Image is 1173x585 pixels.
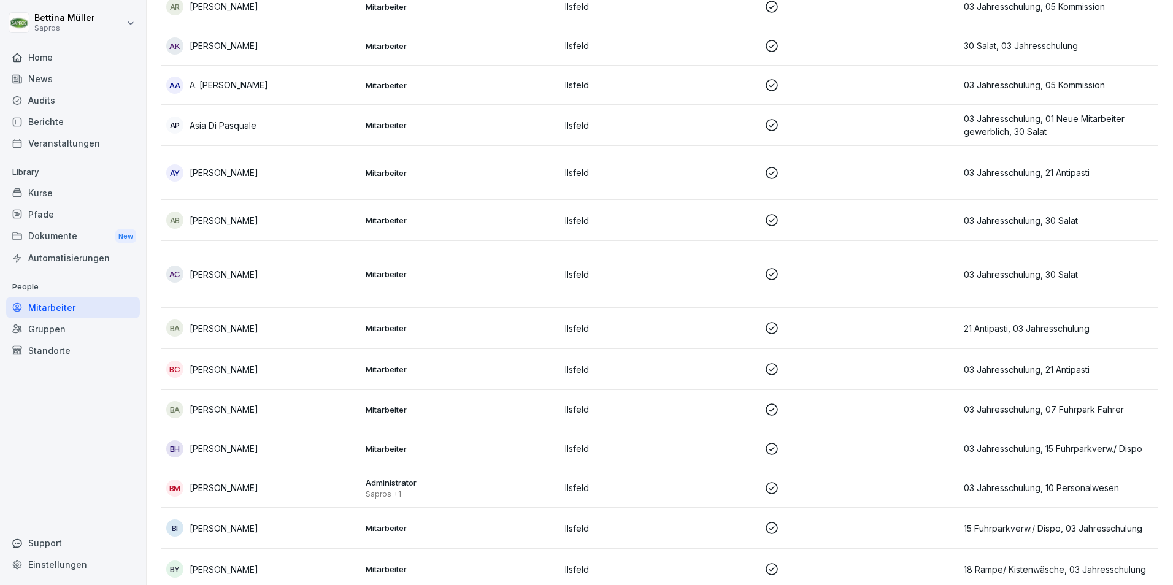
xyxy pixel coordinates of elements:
[6,532,140,554] div: Support
[565,403,755,416] p: Ilsfeld
[190,563,258,576] p: [PERSON_NAME]
[166,266,183,283] div: AC
[190,403,258,416] p: [PERSON_NAME]
[166,401,183,418] div: BA
[366,404,555,415] p: Mitarbeiter
[565,119,755,132] p: Ilsfeld
[366,477,555,488] p: Administrator
[6,132,140,154] a: Veranstaltungen
[190,39,258,52] p: [PERSON_NAME]
[166,117,183,134] div: AP
[6,318,140,340] a: Gruppen
[964,442,1153,455] p: 03 Jahresschulung, 15 Fuhrparkverw./ Dispo
[964,522,1153,535] p: 15 Fuhrparkverw./ Dispo, 03 Jahresschulung
[166,560,183,578] div: BY
[166,480,183,497] div: BM
[964,363,1153,376] p: 03 Jahresschulung, 21 Antipasti
[166,212,183,229] div: AB
[6,340,140,361] a: Standorte
[366,1,555,12] p: Mitarbeiter
[6,90,140,111] a: Audits
[190,166,258,179] p: [PERSON_NAME]
[34,24,94,32] p: Sapros
[190,522,258,535] p: [PERSON_NAME]
[964,39,1153,52] p: 30 Salat, 03 Jahresschulung
[565,363,755,376] p: Ilsfeld
[964,78,1153,91] p: 03 Jahresschulung, 05 Kommission
[964,403,1153,416] p: 03 Jahresschulung, 07 Fuhrpark Fahrer
[6,297,140,318] a: Mitarbeiter
[6,47,140,68] a: Home
[190,119,256,132] p: Asia Di Pasquale
[190,268,258,281] p: [PERSON_NAME]
[166,319,183,337] div: BA
[565,39,755,52] p: Ilsfeld
[166,77,183,94] div: AA
[6,225,140,248] a: DokumenteNew
[6,554,140,575] a: Einstellungen
[190,442,258,455] p: [PERSON_NAME]
[115,229,136,243] div: New
[964,214,1153,227] p: 03 Jahresschulung, 30 Salat
[366,564,555,575] p: Mitarbeiter
[366,167,555,178] p: Mitarbeiter
[366,489,555,499] p: Sapros +1
[565,442,755,455] p: Ilsfeld
[964,481,1153,494] p: 03 Jahresschulung, 10 Personalwesen
[34,13,94,23] p: Bettina Müller
[565,322,755,335] p: Ilsfeld
[166,440,183,457] div: BH
[190,78,268,91] p: A. [PERSON_NAME]
[565,481,755,494] p: Ilsfeld
[964,563,1153,576] p: 18 Rampe/ Kistenwäsche, 03 Jahresschulung
[6,247,140,269] a: Automatisierungen
[6,68,140,90] a: News
[190,481,258,494] p: [PERSON_NAME]
[6,111,140,132] a: Berichte
[366,443,555,454] p: Mitarbeiter
[366,522,555,533] p: Mitarbeiter
[6,182,140,204] a: Kurse
[565,563,755,576] p: Ilsfeld
[964,322,1153,335] p: 21 Antipasti, 03 Jahresschulung
[166,361,183,378] div: BC
[166,164,183,182] div: AY
[366,364,555,375] p: Mitarbeiter
[366,323,555,334] p: Mitarbeiter
[166,519,183,537] div: BI
[366,215,555,226] p: Mitarbeiter
[166,37,183,55] div: AK
[366,120,555,131] p: Mitarbeiter
[964,268,1153,281] p: 03 Jahresschulung, 30 Salat
[565,268,755,281] p: Ilsfeld
[190,214,258,227] p: [PERSON_NAME]
[366,269,555,280] p: Mitarbeiter
[565,522,755,535] p: Ilsfeld
[964,166,1153,179] p: 03 Jahresschulung, 21 Antipasti
[964,112,1153,138] p: 03 Jahresschulung, 01 Neue Mitarbeiter gewerblich, 30 Salat
[6,277,140,297] p: People
[190,322,258,335] p: [PERSON_NAME]
[565,166,755,179] p: Ilsfeld
[190,363,258,376] p: [PERSON_NAME]
[366,40,555,52] p: Mitarbeiter
[565,78,755,91] p: Ilsfeld
[6,204,140,225] a: Pfade
[6,225,140,248] div: Dokumente
[6,162,140,182] p: Library
[565,214,755,227] p: Ilsfeld
[366,80,555,91] p: Mitarbeiter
